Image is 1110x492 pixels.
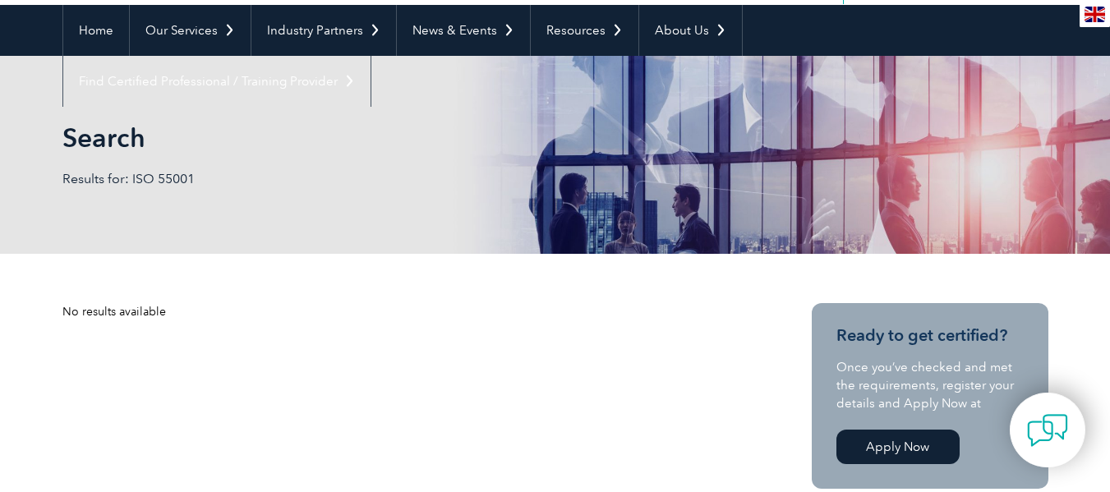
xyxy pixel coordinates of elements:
[836,325,1024,346] h3: Ready to get certified?
[62,122,693,154] h1: Search
[397,5,530,56] a: News & Events
[63,5,129,56] a: Home
[531,5,638,56] a: Resources
[1085,7,1105,22] img: en
[836,358,1024,412] p: Once you’ve checked and met the requirements, register your details and Apply Now at
[62,170,555,188] p: Results for: ISO 55001
[251,5,396,56] a: Industry Partners
[63,56,371,107] a: Find Certified Professional / Training Provider
[639,5,742,56] a: About Us
[62,303,753,320] div: No results available
[836,430,960,464] a: Apply Now
[1027,410,1068,451] img: contact-chat.png
[130,5,251,56] a: Our Services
